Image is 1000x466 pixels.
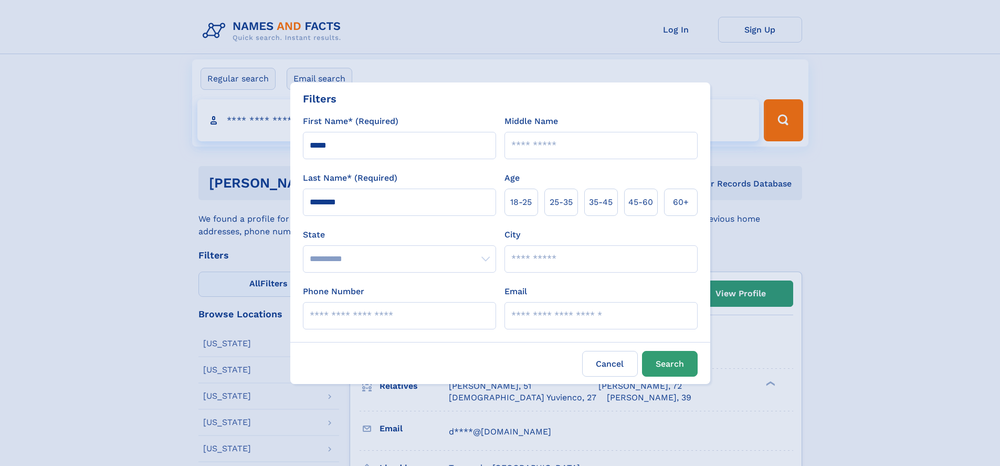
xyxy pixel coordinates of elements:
[510,196,532,209] span: 18‑25
[673,196,689,209] span: 60+
[504,285,527,298] label: Email
[504,229,520,241] label: City
[303,285,364,298] label: Phone Number
[504,172,520,184] label: Age
[582,351,638,377] label: Cancel
[628,196,653,209] span: 45‑60
[303,172,397,184] label: Last Name* (Required)
[303,91,336,107] div: Filters
[550,196,573,209] span: 25‑35
[504,115,558,128] label: Middle Name
[303,229,496,241] label: State
[589,196,613,209] span: 35‑45
[303,115,398,128] label: First Name* (Required)
[642,351,698,377] button: Search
